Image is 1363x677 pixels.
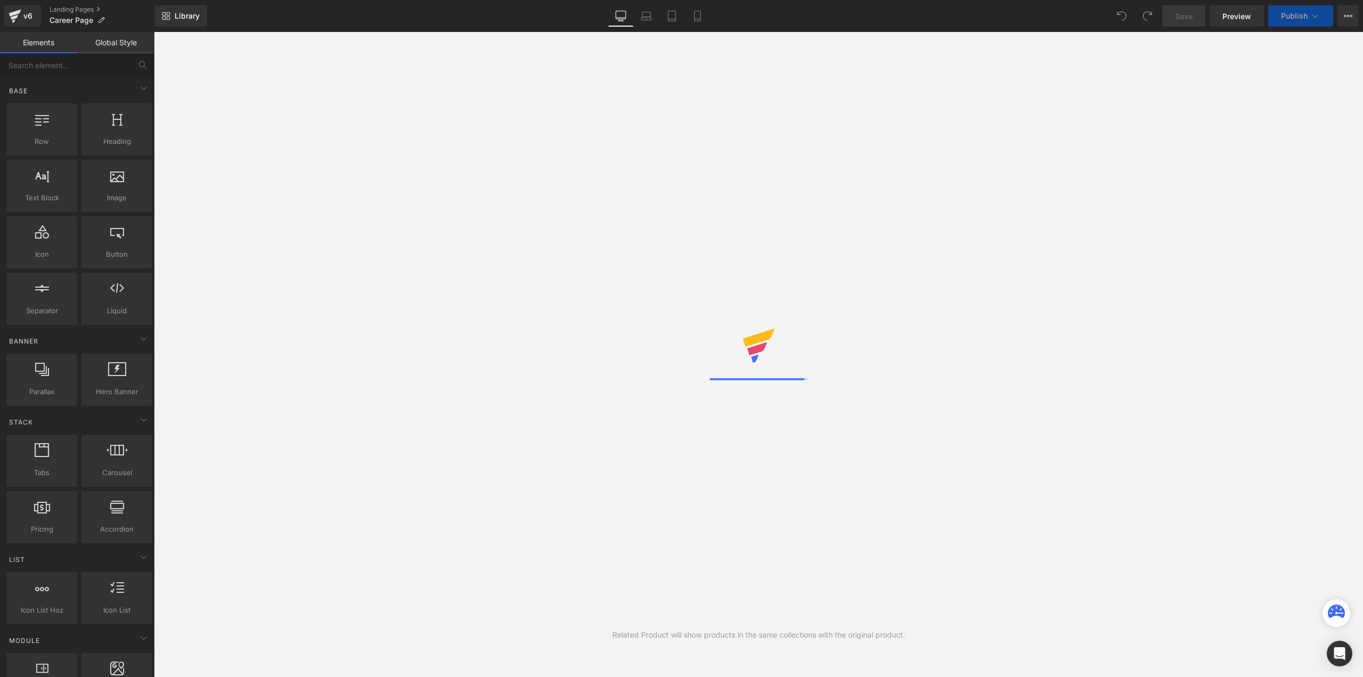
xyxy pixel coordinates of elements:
[1281,12,1308,20] span: Publish
[1327,641,1352,666] div: Open Intercom Messenger
[175,11,200,21] span: Library
[85,249,149,260] span: Button
[1111,5,1132,27] button: Undo
[8,336,39,346] span: Banner
[1210,5,1264,27] a: Preview
[8,554,26,565] span: List
[8,86,29,96] span: Base
[10,305,74,316] span: Separator
[608,5,634,27] a: Desktop
[21,9,35,23] div: v6
[85,386,149,397] span: Hero Banner
[4,5,41,27] a: v6
[10,467,74,478] span: Tabs
[85,305,149,316] span: Liquid
[10,192,74,203] span: Text Block
[10,136,74,147] span: Row
[85,524,149,535] span: Accordion
[154,5,207,27] a: New Library
[634,5,659,27] a: Laptop
[10,249,74,260] span: Icon
[8,417,34,427] span: Stack
[50,16,93,25] span: Career Page
[10,524,74,535] span: Pricing
[50,5,154,14] a: Landing Pages
[612,629,905,641] div: Related Product will show products in the same collections with the original product.
[10,386,74,397] span: Parallax
[85,192,149,203] span: Image
[685,5,710,27] a: Mobile
[1222,11,1251,22] span: Preview
[77,32,154,53] a: Global Style
[85,136,149,147] span: Heading
[1268,5,1333,27] button: Publish
[1337,5,1359,27] button: More
[85,605,149,616] span: Icon List
[8,635,41,646] span: Module
[659,5,685,27] a: Tablet
[85,467,149,478] span: Carousel
[1137,5,1158,27] button: Redo
[10,605,74,616] span: Icon List Hoz
[1175,11,1193,22] span: Save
